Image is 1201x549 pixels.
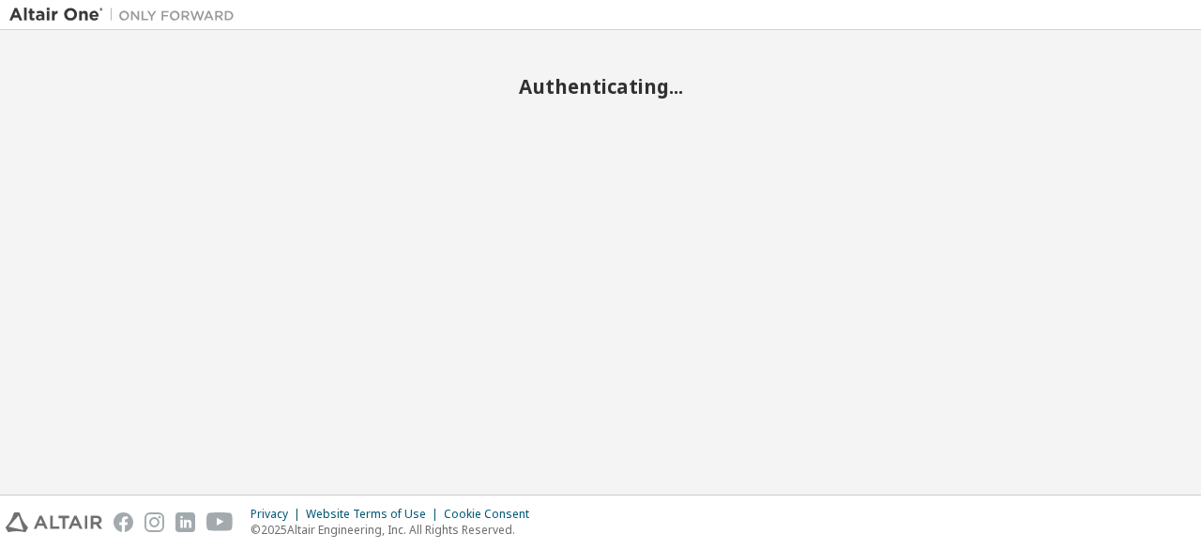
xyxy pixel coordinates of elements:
[306,507,444,522] div: Website Terms of Use
[144,512,164,532] img: instagram.svg
[251,507,306,522] div: Privacy
[9,6,244,24] img: Altair One
[6,512,102,532] img: altair_logo.svg
[251,522,540,538] p: © 2025 Altair Engineering, Inc. All Rights Reserved.
[206,512,234,532] img: youtube.svg
[175,512,195,532] img: linkedin.svg
[444,507,540,522] div: Cookie Consent
[114,512,133,532] img: facebook.svg
[9,74,1192,99] h2: Authenticating...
